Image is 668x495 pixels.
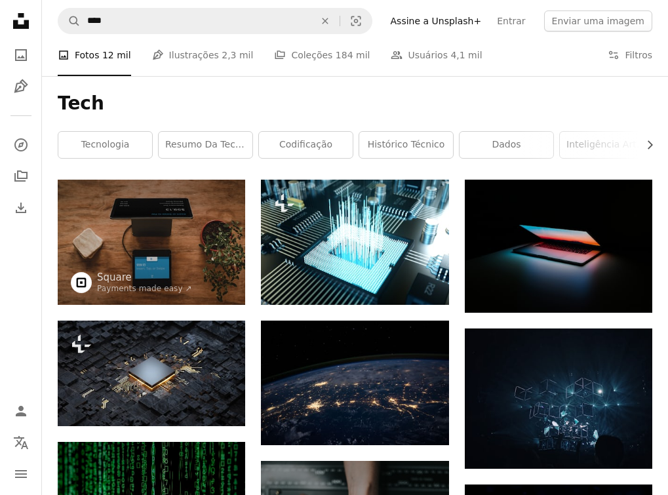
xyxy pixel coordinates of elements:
[261,236,448,248] a: Chip de computador de ilustração 3D, um processador em uma placa de circuito impresso. O conceito...
[8,163,34,189] a: Coleções
[58,236,245,248] a: monitor de computador
[465,392,652,404] a: papel de parede digital de forma geométrica
[58,180,245,305] img: monitor de computador
[8,42,34,68] a: Fotos
[311,9,340,33] button: Limpar
[465,180,652,313] img: computador portátil cinzento e preto no surface
[159,132,252,158] a: Resumo da tecnologia
[8,429,34,456] button: Idioma
[8,132,34,158] a: Explorar
[58,132,152,158] a: Tecnologia
[222,48,253,62] span: 2,3 mil
[58,9,81,33] button: Pesquise na Unsplash
[450,48,482,62] span: 4,1 mil
[336,48,370,62] span: 184 mil
[261,321,448,445] img: foto do espaço sideral
[8,461,34,487] button: Menu
[465,240,652,252] a: computador portátil cinzento e preto no surface
[58,321,245,426] img: Conceito de CPU de processadores de computador central. Renderização 3d, imagem conceitual.
[259,132,353,158] a: codificação
[261,180,448,305] img: Chip de computador de ilustração 3D, um processador em uma placa de circuito impresso. O conceito...
[261,377,448,389] a: foto do espaço sideral
[58,92,652,115] h1: Tech
[152,34,254,76] a: Ilustrações 2,3 mil
[58,367,245,379] a: Conceito de CPU de processadores de computador central. Renderização 3d, imagem conceitual.
[608,34,652,76] button: Filtros
[58,8,372,34] form: Pesquise conteúdo visual em todo o site
[465,328,652,469] img: papel de parede digital de forma geométrica
[359,132,453,158] a: Histórico técnico
[460,132,553,158] a: dados
[489,10,533,31] a: Entrar
[274,34,370,76] a: Coleções 184 mil
[8,73,34,100] a: Ilustrações
[638,132,652,158] button: rolar lista para a direita
[560,132,654,158] a: inteligência artificial
[97,271,192,284] a: Square
[8,398,34,424] a: Entrar / Cadastrar-se
[391,34,482,76] a: Usuários 4,1 mil
[97,284,192,293] a: Payments made easy ↗
[340,9,372,33] button: Pesquisa visual
[8,195,34,221] a: Histórico de downloads
[71,272,92,293] img: Ir para o perfil de Square
[544,10,652,31] button: Enviar uma imagem
[383,10,490,31] a: Assine a Unsplash+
